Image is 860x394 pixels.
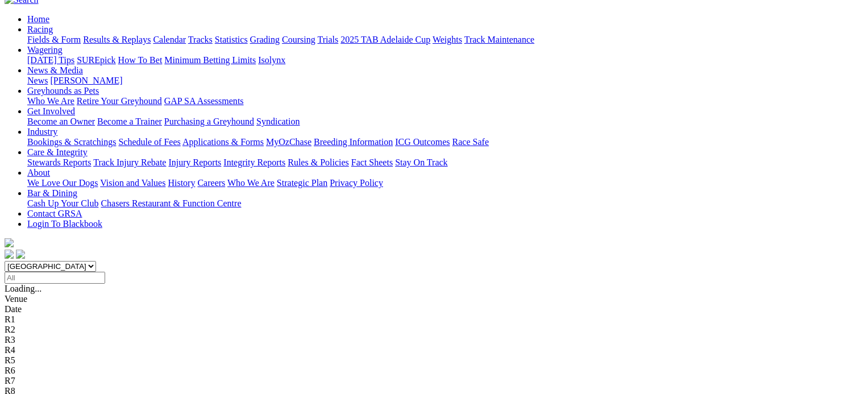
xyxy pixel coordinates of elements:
[27,137,855,147] div: Industry
[27,35,855,45] div: Racing
[351,157,393,167] a: Fact Sheets
[164,55,256,65] a: Minimum Betting Limits
[27,178,98,188] a: We Love Our Dogs
[27,137,116,147] a: Bookings & Scratchings
[27,35,81,44] a: Fields & Form
[5,272,105,284] input: Select date
[277,178,327,188] a: Strategic Plan
[168,178,195,188] a: History
[266,137,311,147] a: MyOzChase
[5,304,855,314] div: Date
[16,250,25,259] img: twitter.svg
[27,24,53,34] a: Racing
[5,345,855,355] div: R4
[77,96,162,106] a: Retire Your Greyhound
[101,198,241,208] a: Chasers Restaurant & Function Centre
[27,117,95,126] a: Become an Owner
[27,178,855,188] div: About
[27,168,50,177] a: About
[27,147,88,157] a: Care & Integrity
[5,238,14,247] img: logo-grsa-white.png
[27,45,63,55] a: Wagering
[27,76,48,85] a: News
[164,96,244,106] a: GAP SA Assessments
[118,137,180,147] a: Schedule of Fees
[27,55,855,65] div: Wagering
[153,35,186,44] a: Calendar
[27,96,855,106] div: Greyhounds as Pets
[256,117,300,126] a: Syndication
[5,355,855,366] div: R5
[5,294,855,304] div: Venue
[164,117,254,126] a: Purchasing a Greyhound
[5,325,855,335] div: R2
[464,35,534,44] a: Track Maintenance
[5,335,855,345] div: R3
[340,35,430,44] a: 2025 TAB Adelaide Cup
[250,35,280,44] a: Grading
[5,314,855,325] div: R1
[258,55,285,65] a: Isolynx
[77,55,115,65] a: SUREpick
[27,76,855,86] div: News & Media
[5,376,855,386] div: R7
[395,137,450,147] a: ICG Outcomes
[188,35,213,44] a: Tracks
[27,86,99,96] a: Greyhounds as Pets
[93,157,166,167] a: Track Injury Rebate
[27,198,98,208] a: Cash Up Your Club
[395,157,447,167] a: Stay On Track
[97,117,162,126] a: Become a Trainer
[27,96,74,106] a: Who We Are
[27,127,57,136] a: Industry
[5,250,14,259] img: facebook.svg
[215,35,248,44] a: Statistics
[27,106,75,116] a: Get Involved
[5,366,855,376] div: R6
[50,76,122,85] a: [PERSON_NAME]
[317,35,338,44] a: Trials
[288,157,349,167] a: Rules & Policies
[282,35,315,44] a: Coursing
[223,157,285,167] a: Integrity Reports
[27,198,855,209] div: Bar & Dining
[27,209,82,218] a: Contact GRSA
[182,137,264,147] a: Applications & Forms
[27,65,83,75] a: News & Media
[330,178,383,188] a: Privacy Policy
[27,219,102,229] a: Login To Blackbook
[227,178,275,188] a: Who We Are
[314,137,393,147] a: Breeding Information
[27,117,855,127] div: Get Involved
[27,14,49,24] a: Home
[433,35,462,44] a: Weights
[197,178,225,188] a: Careers
[5,284,41,293] span: Loading...
[27,157,855,168] div: Care & Integrity
[452,137,488,147] a: Race Safe
[118,55,163,65] a: How To Bet
[27,157,91,167] a: Stewards Reports
[100,178,165,188] a: Vision and Values
[27,188,77,198] a: Bar & Dining
[83,35,151,44] a: Results & Replays
[27,55,74,65] a: [DATE] Tips
[168,157,221,167] a: Injury Reports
